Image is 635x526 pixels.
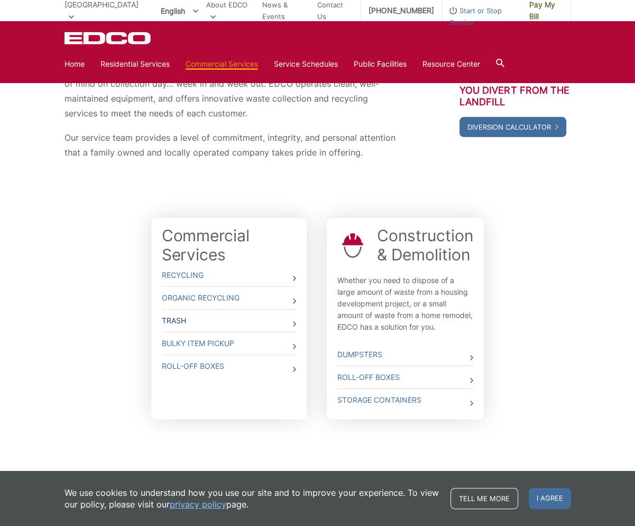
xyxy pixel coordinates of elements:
[459,117,566,137] a: Diversion Calculator
[337,275,474,333] p: Whether you need to dispose of a large amount of waste from a housing development project, or a s...
[422,58,480,70] a: Resource Center
[186,58,258,70] a: Commercial Services
[337,343,474,366] a: Dumpsters
[162,226,296,264] a: Commercial Services
[65,61,395,121] p: Since [DATE], our commitment to superior service has offered customers peace of mind on collectio...
[274,58,338,70] a: Service Schedules
[162,287,296,309] a: Organic Recycling
[529,488,571,509] span: I agree
[65,58,85,70] a: Home
[162,310,296,332] a: Trash
[153,2,206,20] span: English
[162,264,296,286] a: Recycling
[65,487,440,510] p: We use cookies to understand how you use our site and to improve your experience. To view our pol...
[170,498,226,510] a: privacy policy
[459,61,571,108] h3: Find out how much commercial waste you divert from the landfill
[65,130,395,160] p: Our service team provides a level of commitment, integrity, and personal attention that a family ...
[100,58,170,70] a: Residential Services
[337,366,474,388] a: Roll-Off Boxes
[162,332,296,355] a: Bulky Item Pickup
[377,226,474,264] a: Construction & Demolition
[65,32,152,44] a: EDCD logo. Return to the homepage.
[450,488,518,509] a: Tell me more
[337,389,474,411] a: Storage Containers
[354,58,407,70] a: Public Facilities
[162,355,296,377] a: Roll-Off Boxes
